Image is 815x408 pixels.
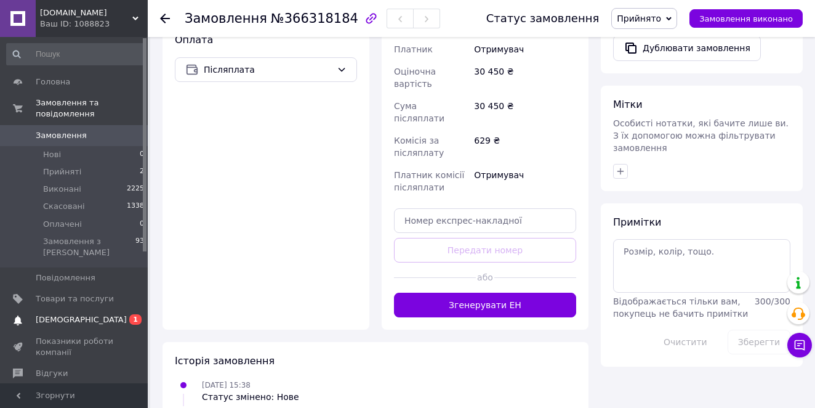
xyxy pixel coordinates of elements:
[394,170,464,192] span: Платник комісії післяплати
[36,272,95,284] span: Повідомлення
[617,14,661,23] span: Прийнято
[40,7,132,18] span: citytel.com.ua
[6,43,145,65] input: Пошук
[36,368,68,379] span: Відгуки
[36,293,114,304] span: Товари та послуги
[43,166,81,177] span: Прийняті
[787,333,812,357] button: Чат з покупцем
[43,236,135,258] span: Замовлення з [PERSON_NAME]
[140,149,144,160] span: 0
[613,296,748,319] span: Відображається тільки вам, покупець не бачить примітки
[140,166,144,177] span: 2
[36,76,70,88] span: Головна
[472,164,579,198] div: Отримувач
[175,34,213,46] span: Оплата
[204,63,332,76] span: Післяплата
[43,201,85,212] span: Скасовані
[472,129,579,164] div: 629 ₴
[394,101,444,123] span: Сума післяплати
[394,136,444,158] span: Комісія за післяплату
[129,314,142,325] span: 1
[140,219,144,230] span: 0
[40,18,148,30] div: Ваш ID: 1088823
[135,236,144,258] span: 93
[613,118,789,153] span: Особисті нотатки, які бачите лише ви. З їх допомогою можна фільтрувати замовлення
[202,381,251,390] span: [DATE] 15:38
[394,208,576,233] input: Номер експрес-накладної
[43,219,82,230] span: Оплачені
[36,336,114,358] span: Показники роботи компанії
[476,271,494,284] span: або
[394,293,576,317] button: Згенерувати ЕН
[185,11,267,26] span: Замовлення
[160,12,170,25] div: Повернутися назад
[175,355,275,367] span: Історія замовлення
[36,314,127,325] span: [DEMOGRAPHIC_DATA]
[472,60,579,95] div: 30 450 ₴
[271,11,358,26] span: №366318184
[36,130,87,141] span: Замовлення
[43,149,61,160] span: Нові
[613,35,761,61] button: Дублювати замовлення
[202,391,299,403] div: Статус змінено: Нове
[472,95,579,129] div: 30 450 ₴
[472,38,579,60] div: Отримувач
[394,44,433,54] span: Платник
[43,184,81,195] span: Виконані
[613,216,661,228] span: Примітки
[613,99,643,110] span: Мітки
[486,12,600,25] div: Статус замовлення
[689,9,803,28] button: Замовлення виконано
[36,97,148,120] span: Замовлення та повідомлення
[755,296,790,306] span: 300 / 300
[394,67,436,89] span: Оціночна вартість
[127,201,144,212] span: 1338
[699,14,793,23] span: Замовлення виконано
[127,184,144,195] span: 2225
